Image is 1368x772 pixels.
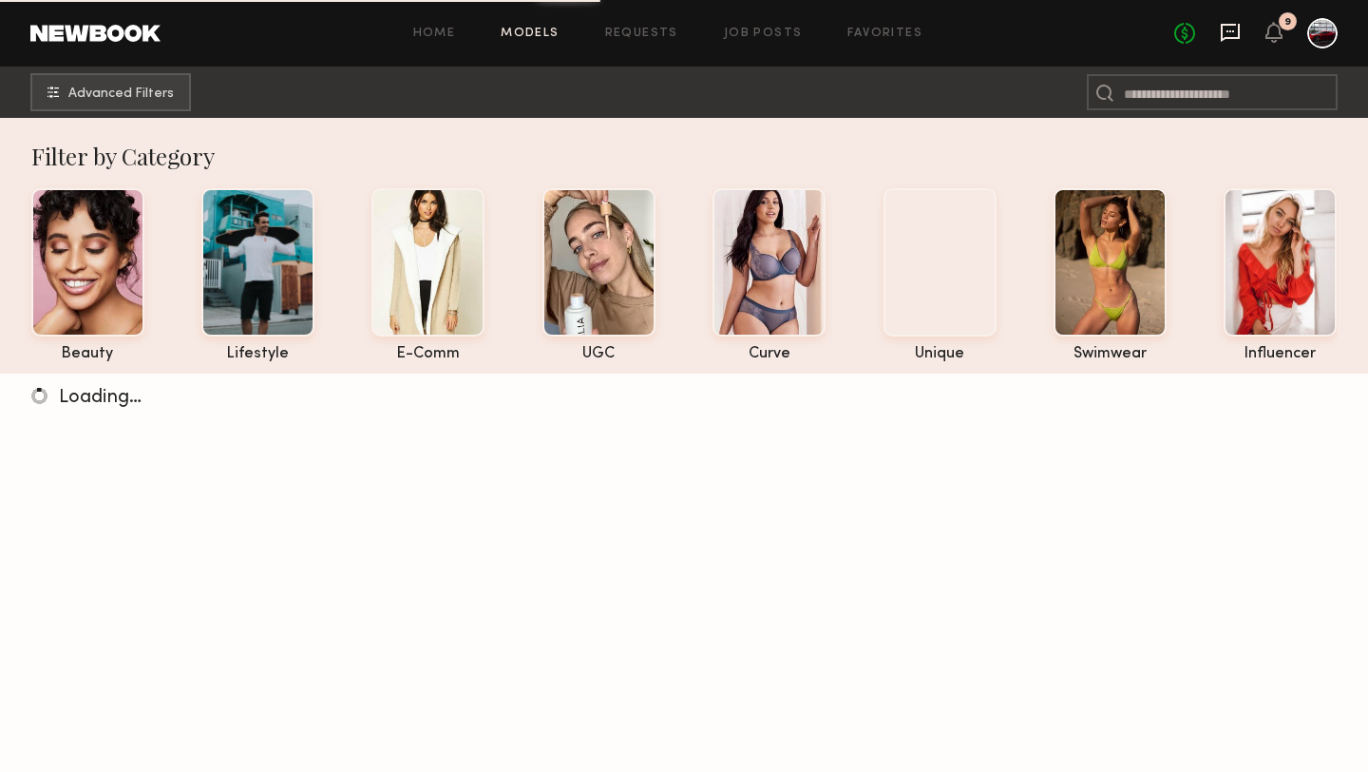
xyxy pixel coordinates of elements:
a: Models [501,28,559,40]
div: UGC [542,346,655,362]
div: beauty [31,346,144,362]
button: Advanced Filters [30,73,191,111]
div: swimwear [1054,346,1167,362]
a: Job Posts [724,28,803,40]
div: curve [712,346,826,362]
a: Home [413,28,456,40]
span: Advanced Filters [68,87,174,101]
span: Loading… [59,389,142,407]
div: e-comm [371,346,484,362]
div: lifestyle [201,346,314,362]
div: Filter by Category [31,141,1338,171]
a: Requests [605,28,678,40]
div: unique [883,346,997,362]
a: Favorites [847,28,922,40]
div: influencer [1224,346,1337,362]
div: 9 [1284,17,1291,28]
